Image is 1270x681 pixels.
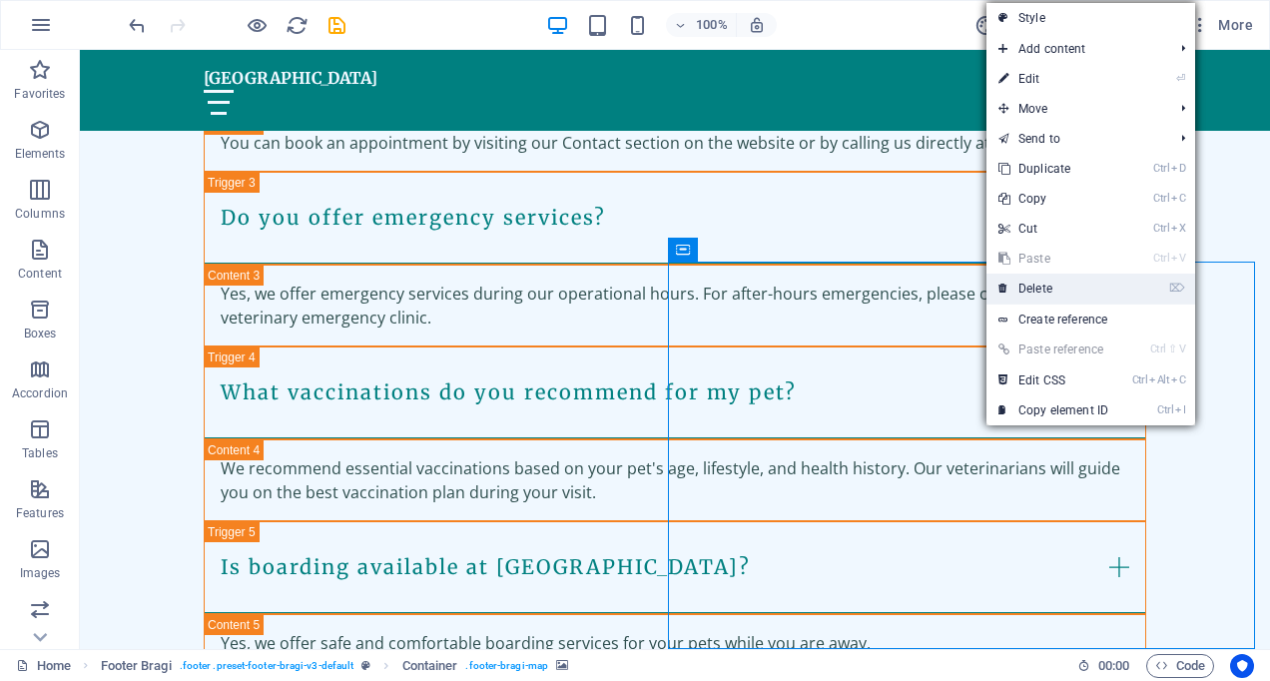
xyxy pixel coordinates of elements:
[12,385,68,401] p: Accordion
[986,34,1165,64] span: Add content
[1168,342,1177,355] i: ⇧
[1149,373,1169,386] i: Alt
[125,13,149,37] button: undo
[1112,658,1115,673] span: :
[1169,282,1185,295] i: ⌦
[986,365,1120,395] a: CtrlAltCEdit CSS
[1190,15,1253,35] span: More
[986,244,1120,274] a: CtrlVPaste
[101,654,172,678] span: Click to select. Double-click to edit
[24,326,57,341] p: Boxes
[126,14,149,37] i: Undo: change_data (Ctrl+Z)
[15,206,65,222] p: Columns
[14,86,65,102] p: Favorites
[986,154,1120,184] a: CtrlDDuplicate
[324,13,348,37] button: save
[696,13,728,37] h6: 100%
[1176,72,1185,85] i: ⏎
[974,13,998,37] button: design
[1171,162,1185,175] i: D
[1171,222,1185,235] i: X
[666,13,737,37] button: 100%
[1182,9,1261,41] button: More
[986,305,1195,335] a: Create reference
[986,335,1120,364] a: Ctrl⇧VPaste reference
[1171,192,1185,205] i: C
[1077,654,1130,678] h6: Session time
[986,395,1120,425] a: CtrlICopy element ID
[1132,373,1148,386] i: Ctrl
[1171,373,1185,386] i: C
[1153,222,1169,235] i: Ctrl
[1157,403,1173,416] i: Ctrl
[286,14,309,37] i: Reload page
[20,565,61,581] p: Images
[15,146,66,162] p: Elements
[101,654,569,678] nav: breadcrumb
[1155,654,1205,678] span: Code
[1150,342,1166,355] i: Ctrl
[16,505,64,521] p: Features
[1153,192,1169,205] i: Ctrl
[16,654,71,678] a: Click to cancel selection. Double-click to open Pages
[986,64,1120,94] a: ⏎Edit
[1153,162,1169,175] i: Ctrl
[285,13,309,37] button: reload
[986,94,1165,124] span: Move
[1098,654,1129,678] span: 00 00
[361,660,370,671] i: This element is a customizable preset
[986,214,1120,244] a: CtrlXCut
[556,660,568,671] i: This element contains a background
[1153,252,1169,265] i: Ctrl
[402,654,458,678] span: Container
[1146,654,1214,678] button: Code
[748,16,766,34] i: On resize automatically adjust zoom level to fit chosen device.
[180,654,354,678] span: . footer .preset-footer-bragi-v3-default
[245,13,269,37] button: Click here to leave preview mode and continue editing
[986,3,1195,33] a: Style
[1171,252,1185,265] i: V
[22,445,58,461] p: Tables
[974,14,997,37] i: Design (Ctrl+Alt+Y)
[325,14,348,37] i: Save (Ctrl+S)
[1230,654,1254,678] button: Usercentrics
[18,266,62,282] p: Content
[1175,403,1185,416] i: I
[986,124,1165,154] a: Send to
[465,654,548,678] span: . footer-bragi-map
[1179,342,1185,355] i: V
[986,184,1120,214] a: CtrlCCopy
[986,274,1120,304] a: ⌦Delete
